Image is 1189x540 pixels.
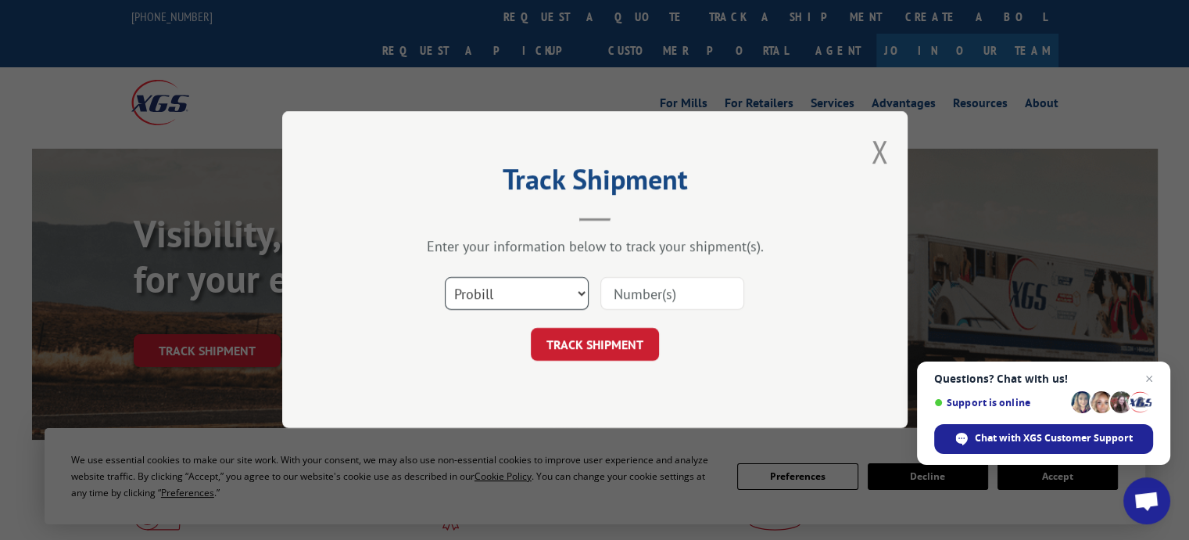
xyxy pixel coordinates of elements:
[360,168,829,198] h2: Track Shipment
[934,424,1153,454] div: Chat with XGS Customer Support
[871,131,888,172] button: Close modal
[1140,369,1159,388] span: Close chat
[1123,477,1170,524] div: Open chat
[934,397,1065,409] span: Support is online
[600,278,744,311] input: Number(s)
[531,329,659,362] button: TRACK SHIPMENT
[975,431,1133,445] span: Chat with XGS Customer Support
[934,373,1153,385] span: Questions? Chat with us!
[360,238,829,256] div: Enter your information below to track your shipment(s).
